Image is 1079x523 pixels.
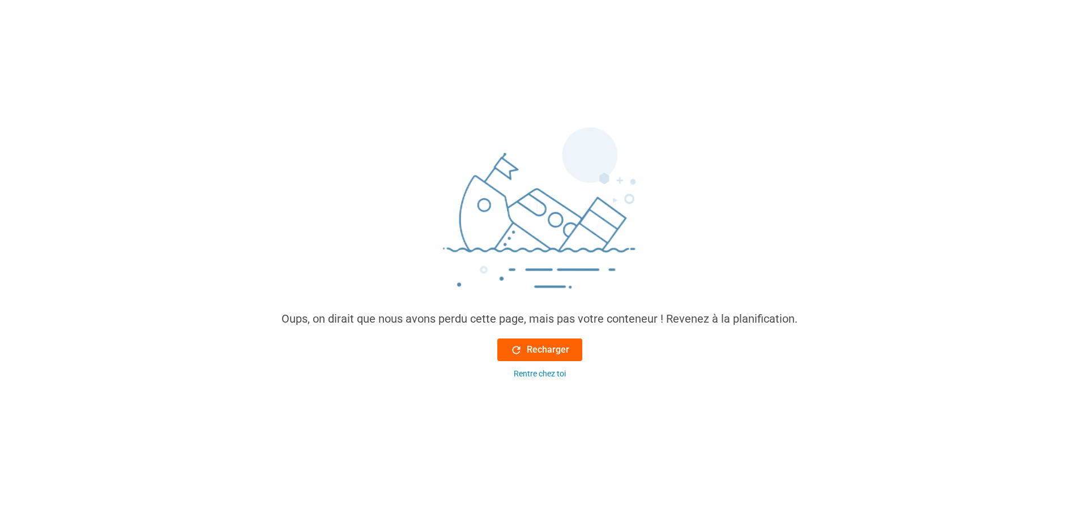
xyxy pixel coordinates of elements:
div: Rentre chez toi [514,368,566,380]
div: Oups, on dirait que nous avons perdu cette page, mais pas votre conteneur ! Revenez à la planific... [282,310,797,327]
font: Recharger [527,343,569,357]
button: Recharger [497,338,582,361]
img: sinking_ship.png [370,122,710,310]
button: Rentre chez toi [497,368,582,380]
